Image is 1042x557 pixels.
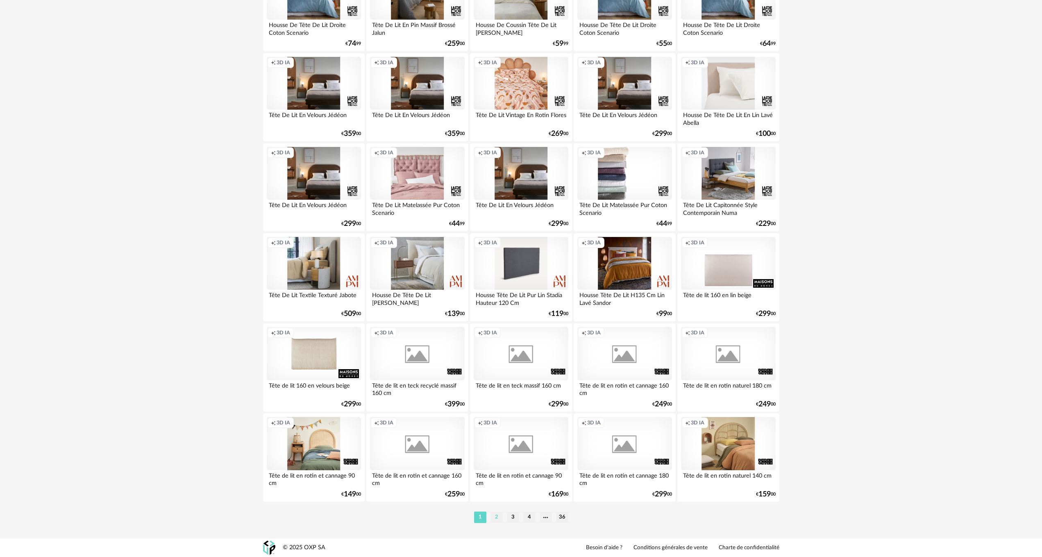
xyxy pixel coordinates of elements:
div: Housse De Tête De Lit Droite Coton Scenario [681,20,775,36]
div: Tête De Lit En Velours Jédéon [577,110,672,126]
span: 3D IA [380,419,393,426]
span: 299 [655,131,667,137]
a: Creation icon 3D IA Tête de lit en rotin et cannage 160 cm €25900 [366,413,468,502]
div: € 00 [756,401,776,407]
span: 44 [659,221,667,227]
div: € 00 [445,311,465,317]
li: 36 [556,512,568,523]
span: 3D IA [277,149,290,156]
a: Creation icon 3D IA Tête De Lit Matelassée Pur Coton Scenario €4499 [574,143,675,232]
div: € 00 [756,492,776,497]
div: € 00 [549,131,568,137]
span: 249 [758,401,771,407]
a: Creation icon 3D IA Tête de lit 160 en lin beige €29900 [677,233,779,322]
a: Creation icon 3D IA Tête de lit en teck recyclé massif 160 cm €39900 [366,323,468,412]
span: 229 [758,221,771,227]
a: Creation icon 3D IA Housse De Tête De Lit En Lin Lavé Abella €10000 [677,53,779,142]
div: Housse Tête De Lit Pur Lin Stadia Hauteur 120 Cm [474,290,568,306]
div: Tête de lit en rotin et cannage 90 cm [267,470,361,487]
span: 169 [551,492,563,497]
span: 64 [763,41,771,47]
div: € 00 [445,401,465,407]
span: 3D IA [484,239,497,246]
div: € 99 [553,41,568,47]
span: 299 [344,401,356,407]
span: 3D IA [587,239,601,246]
span: Creation icon [374,59,379,66]
div: € 99 [760,41,776,47]
span: 3D IA [380,59,393,66]
a: Creation icon 3D IA Tête De Lit Matelassée Pur Coton Scenario €4499 [366,143,468,232]
div: € 00 [756,221,776,227]
span: Creation icon [478,59,483,66]
span: Creation icon [478,149,483,156]
span: 3D IA [691,239,704,246]
span: Creation icon [478,329,483,336]
div: Tête de lit en rotin et cannage 160 cm [577,380,672,397]
div: Tête de lit 160 en lin beige [681,290,775,306]
img: OXP [263,541,275,555]
span: 3D IA [277,419,290,426]
div: Tête De Lit En Velours Jédéon [370,110,464,126]
div: € 00 [652,131,672,137]
div: € 00 [549,492,568,497]
a: Charte de confidentialité [719,544,779,552]
span: 55 [659,41,667,47]
a: Creation icon 3D IA Tête De Lit En Velours Jédéon €35900 [366,53,468,142]
div: Tête De Lit Textile Texturé Jabote [267,290,361,306]
span: 359 [344,131,356,137]
span: 259 [447,492,460,497]
div: Tête de lit en rotin et cannage 90 cm [474,470,568,487]
div: € 00 [341,311,361,317]
div: Housse De Tête De Lit Droite Coton Scenario [577,20,672,36]
span: Creation icon [685,59,690,66]
div: € 00 [652,401,672,407]
div: € 00 [756,311,776,317]
div: Tête de lit en rotin naturel 140 cm [681,470,775,487]
div: Tête De Lit Matelassée Pur Coton Scenario [577,200,672,216]
span: 99 [659,311,667,317]
span: 299 [344,221,356,227]
span: 3D IA [691,329,704,336]
div: € 99 [656,221,672,227]
div: € 00 [341,221,361,227]
div: Tête de lit 160 en velours beige [267,380,361,397]
div: € 00 [656,41,672,47]
div: € 00 [445,492,465,497]
span: Creation icon [685,419,690,426]
div: Tête De Lit Matelassée Pur Coton Scenario [370,200,464,216]
div: € 00 [341,131,361,137]
div: Housse De Tête De Lit [PERSON_NAME] [370,290,464,306]
div: Tête De Lit Vintage En Rotin Flores [474,110,568,126]
div: Tête De Lit En Velours Jédéon [474,200,568,216]
span: 3D IA [277,329,290,336]
div: € 00 [445,41,465,47]
span: 299 [758,311,771,317]
div: € 00 [652,492,672,497]
a: Creation icon 3D IA Tête De Lit Textile Texturé Jabote €50900 [263,233,365,322]
span: Creation icon [271,59,276,66]
span: 3D IA [484,419,497,426]
span: 359 [447,131,460,137]
span: 3D IA [484,149,497,156]
a: Creation icon 3D IA Tête De Lit Capitonnée Style Contemporain Numa €22900 [677,143,779,232]
span: 299 [551,401,563,407]
a: Besoin d'aide ? [586,544,622,552]
span: Creation icon [271,329,276,336]
a: Creation icon 3D IA Tête de lit en rotin naturel 140 cm €15900 [677,413,779,502]
span: 100 [758,131,771,137]
div: Tête De Lit En Velours Jédéon [267,110,361,126]
div: € 00 [549,401,568,407]
span: 3D IA [380,149,393,156]
span: Creation icon [374,329,379,336]
div: © 2025 OXP SA [283,544,325,552]
span: Creation icon [581,419,586,426]
a: Creation icon 3D IA Tête De Lit Vintage En Rotin Flores €26900 [470,53,572,142]
span: 3D IA [380,239,393,246]
a: Creation icon 3D IA Tête de lit en rotin et cannage 90 cm €14900 [263,413,365,502]
span: Creation icon [685,239,690,246]
div: € 00 [549,311,568,317]
span: Creation icon [581,239,586,246]
div: € 00 [549,221,568,227]
span: 3D IA [691,419,704,426]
